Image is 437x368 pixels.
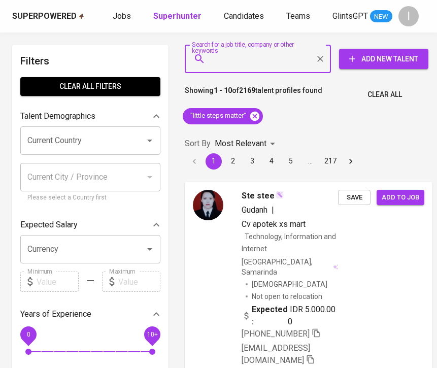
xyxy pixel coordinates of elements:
[242,232,336,253] span: Technology, Information and Internet
[367,88,402,101] span: Clear All
[118,272,160,292] input: Value
[215,135,279,153] div: Most Relevant
[20,110,95,122] p: Talent Demographics
[382,192,419,204] span: Add to job
[242,329,310,339] span: [PHONE_NUMBER]
[20,219,78,231] p: Expected Salary
[183,111,252,121] span: "little steps matter"
[283,153,299,170] button: Go to page 5
[224,10,266,23] a: Candidates
[225,153,241,170] button: Go to page 2
[242,219,306,229] span: Cv apotek xs mart
[286,11,310,21] span: Teams
[263,153,280,170] button: Go to page 4
[272,204,274,216] span: |
[20,106,160,126] div: Talent Demographics
[113,10,133,23] a: Jobs
[143,242,157,256] button: Open
[20,53,160,69] h6: Filters
[183,108,263,124] div: "little steps matter"
[113,11,131,21] span: Jobs
[79,13,84,19] img: app logo
[338,190,371,206] button: Save
[26,331,30,338] span: 0
[286,10,312,23] a: Teams
[332,11,368,21] span: GlintsGPT
[20,77,160,96] button: Clear All filters
[12,11,77,22] div: Superpowered
[147,331,157,338] span: 10+
[215,138,266,150] p: Most Relevant
[27,193,153,203] p: Please select a Country first
[153,11,201,21] b: Superhunter
[242,190,275,202] span: Ste stee
[343,192,365,204] span: Save
[193,190,223,220] img: 6a0d3daafba4be537ac9927e350bb9e0.jpg
[252,304,288,328] b: Expected:
[347,53,420,65] span: Add New Talent
[343,153,359,170] button: Go to next page
[20,215,160,235] div: Expected Salary
[242,304,338,328] div: IDR 5.000.000
[214,86,232,94] b: 1 - 10
[363,85,406,104] button: Clear All
[239,86,255,94] b: 2169
[185,85,322,104] p: Showing of talent profiles found
[20,308,91,320] p: Years of Experience
[28,80,152,93] span: Clear All filters
[276,191,284,199] img: magic_wand.svg
[143,133,157,148] button: Open
[252,291,322,302] p: Not open to relocation
[370,12,392,22] span: NEW
[332,10,392,23] a: GlintsGPT NEW
[377,190,424,206] button: Add to job
[37,272,79,292] input: Value
[244,153,260,170] button: Go to page 3
[224,11,264,21] span: Candidates
[242,343,310,365] span: [EMAIL_ADDRESS][DOMAIN_NAME]
[321,153,340,170] button: Go to page 217
[252,279,329,289] span: [DEMOGRAPHIC_DATA]
[242,257,338,277] div: [GEOGRAPHIC_DATA], Samarinda
[185,153,360,170] nav: pagination navigation
[398,6,419,26] div: I
[339,49,428,69] button: Add New Talent
[20,304,160,324] div: Years of Experience
[153,10,204,23] a: Superhunter
[302,156,318,166] div: …
[185,138,211,150] p: Sort By
[242,205,267,215] span: Gudanh
[313,52,327,66] button: Clear
[12,11,84,22] a: Superpoweredapp logo
[206,153,222,170] button: page 1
